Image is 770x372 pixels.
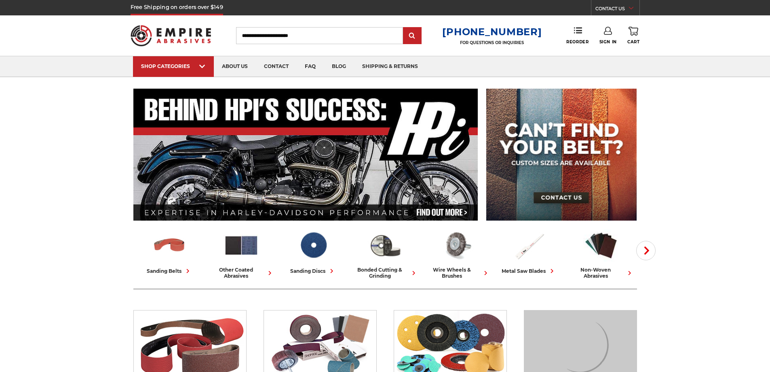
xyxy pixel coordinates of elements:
a: Reorder [566,27,589,44]
a: about us [214,56,256,77]
div: non-woven abrasives [568,267,634,279]
div: metal saw blades [502,267,556,275]
img: Non-woven Abrasives [583,228,619,263]
input: Submit [404,28,420,44]
p: FOR QUESTIONS OR INQUIRIES [442,40,542,45]
div: other coated abrasives [209,267,274,279]
a: bonded cutting & grinding [352,228,418,279]
img: Bonded Cutting & Grinding [367,228,403,263]
img: Empire Abrasives [131,20,211,51]
img: Wire Wheels & Brushes [439,228,475,263]
span: Cart [627,39,639,45]
button: Next [636,241,656,260]
a: [PHONE_NUMBER] [442,26,542,38]
a: metal saw blades [496,228,562,275]
span: Sign In [599,39,617,45]
div: wire wheels & brushes [424,267,490,279]
img: Metal Saw Blades [511,228,547,263]
a: sanding belts [137,228,202,275]
div: bonded cutting & grinding [352,267,418,279]
img: Sanding Belts [152,228,187,263]
a: non-woven abrasives [568,228,634,279]
a: blog [324,56,354,77]
img: Banner for an interview featuring Horsepower Inc who makes Harley performance upgrades featured o... [133,89,478,221]
a: sanding discs [281,228,346,275]
a: CONTACT US [595,4,639,15]
span: Reorder [566,39,589,45]
img: promo banner for custom belts. [486,89,637,221]
a: contact [256,56,297,77]
a: shipping & returns [354,56,426,77]
div: sanding discs [290,267,336,275]
div: SHOP CATEGORIES [141,63,206,69]
img: Other Coated Abrasives [224,228,259,263]
a: Cart [627,27,639,45]
div: sanding belts [147,267,192,275]
img: Sanding Discs [295,228,331,263]
a: wire wheels & brushes [424,228,490,279]
a: other coated abrasives [209,228,274,279]
a: faq [297,56,324,77]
